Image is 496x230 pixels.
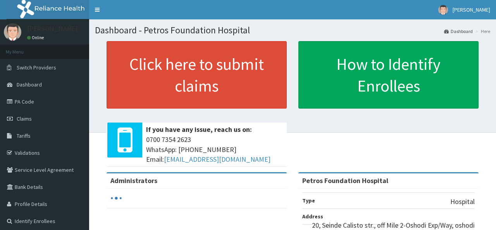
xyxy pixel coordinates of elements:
a: [EMAIL_ADDRESS][DOMAIN_NAME] [164,155,270,164]
p: Hospital [450,197,475,207]
p: [PERSON_NAME] [27,25,78,32]
span: Tariffs [17,132,31,139]
b: Address [302,213,323,220]
b: Type [302,197,315,204]
span: Dashboard [17,81,42,88]
svg: audio-loading [110,192,122,204]
strong: Petros Foundation Hospital [302,176,388,185]
img: User Image [438,5,448,15]
a: Click here to submit claims [107,41,287,109]
span: 0700 7354 2623 WhatsApp: [PHONE_NUMBER] Email: [146,135,283,164]
li: Here [474,28,490,35]
span: Claims [17,115,32,122]
span: [PERSON_NAME] [453,6,490,13]
a: Online [27,35,46,40]
b: If you have any issue, reach us on: [146,125,252,134]
b: Administrators [110,176,157,185]
span: Switch Providers [17,64,56,71]
h1: Dashboard - Petros Foundation Hospital [95,25,490,35]
img: User Image [4,23,21,41]
a: Dashboard [444,28,473,35]
a: How to Identify Enrollees [298,41,479,109]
